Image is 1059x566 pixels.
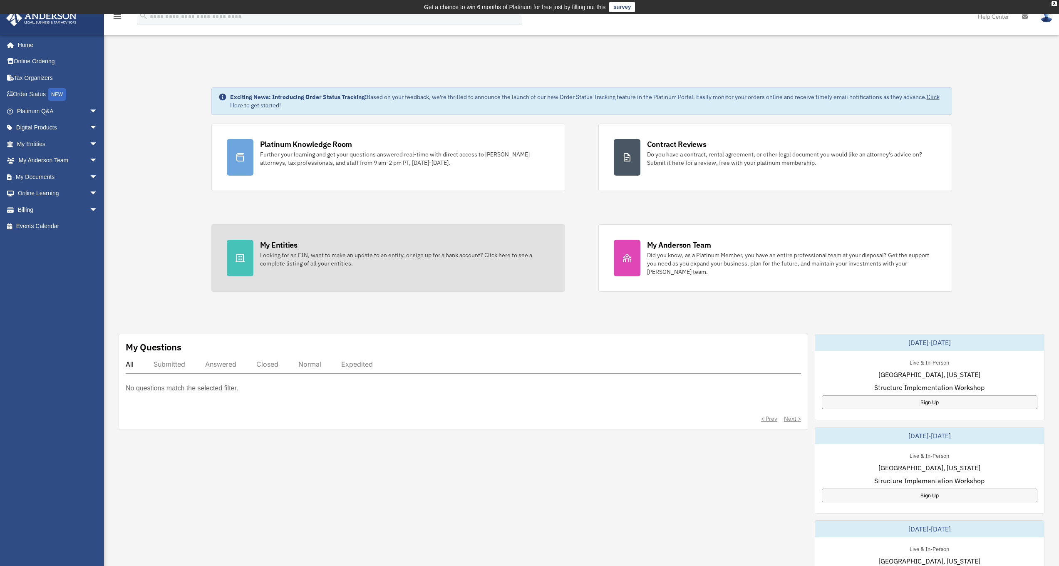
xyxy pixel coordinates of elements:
div: Platinum Knowledge Room [260,139,352,149]
div: Live & In-Person [903,451,956,459]
a: My Anderson Team Did you know, as a Platinum Member, you have an entire professional team at your... [598,224,952,292]
div: Based on your feedback, we're thrilled to announce the launch of our new Order Status Tracking fe... [230,93,945,109]
a: Online Ordering [6,53,110,70]
span: Structure Implementation Workshop [874,476,985,486]
span: arrow_drop_down [89,201,106,218]
div: Further your learning and get your questions answered real-time with direct access to [PERSON_NAM... [260,150,550,167]
a: menu [112,15,122,22]
a: survey [609,2,635,12]
div: Normal [298,360,321,368]
a: Tax Organizers [6,70,110,86]
div: close [1052,1,1057,6]
div: [DATE]-[DATE] [815,521,1044,537]
span: arrow_drop_down [89,185,106,202]
a: Digital Productsarrow_drop_down [6,119,110,136]
div: My Anderson Team [647,240,711,250]
div: Did you know, as a Platinum Member, you have an entire professional team at your disposal? Get th... [647,251,937,276]
span: arrow_drop_down [89,169,106,186]
strong: Exciting News: Introducing Order Status Tracking! [230,93,367,101]
div: My Entities [260,240,298,250]
a: My Entities Looking for an EIN, want to make an update to an entity, or sign up for a bank accoun... [211,224,565,292]
a: Billingarrow_drop_down [6,201,110,218]
div: Looking for an EIN, want to make an update to an entity, or sign up for a bank account? Click her... [260,251,550,268]
div: Get a chance to win 6 months of Platinum for free just by filling out this [424,2,606,12]
a: Platinum Q&Aarrow_drop_down [6,103,110,119]
a: Home [6,37,106,53]
div: Contract Reviews [647,139,707,149]
i: menu [112,12,122,22]
div: Answered [205,360,236,368]
span: [GEOGRAPHIC_DATA], [US_STATE] [878,463,980,473]
span: arrow_drop_down [89,136,106,153]
a: My Documentsarrow_drop_down [6,169,110,185]
a: Order StatusNEW [6,86,110,103]
a: My Entitiesarrow_drop_down [6,136,110,152]
div: Live & In-Person [903,357,956,366]
div: All [126,360,134,368]
span: arrow_drop_down [89,119,106,137]
a: Click Here to get started! [230,93,940,109]
div: Closed [256,360,278,368]
div: Submitted [154,360,185,368]
span: arrow_drop_down [89,103,106,120]
span: Structure Implementation Workshop [874,382,985,392]
div: Expedited [341,360,373,368]
div: [DATE]-[DATE] [815,427,1044,444]
div: Live & In-Person [903,544,956,553]
i: search [139,11,148,20]
div: My Questions [126,341,181,353]
a: Events Calendar [6,218,110,235]
a: Online Learningarrow_drop_down [6,185,110,202]
a: Contract Reviews Do you have a contract, rental agreement, or other legal document you would like... [598,124,952,191]
a: Platinum Knowledge Room Further your learning and get your questions answered real-time with dire... [211,124,565,191]
div: NEW [48,88,66,101]
a: Sign Up [822,489,1037,502]
span: [GEOGRAPHIC_DATA], [US_STATE] [878,556,980,566]
img: User Pic [1040,10,1053,22]
span: [GEOGRAPHIC_DATA], [US_STATE] [878,370,980,380]
div: [DATE]-[DATE] [815,334,1044,351]
a: My Anderson Teamarrow_drop_down [6,152,110,169]
img: Anderson Advisors Platinum Portal [4,10,79,26]
a: Sign Up [822,395,1037,409]
div: Do you have a contract, rental agreement, or other legal document you would like an attorney's ad... [647,150,937,167]
p: No questions match the selected filter. [126,382,238,394]
span: arrow_drop_down [89,152,106,169]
